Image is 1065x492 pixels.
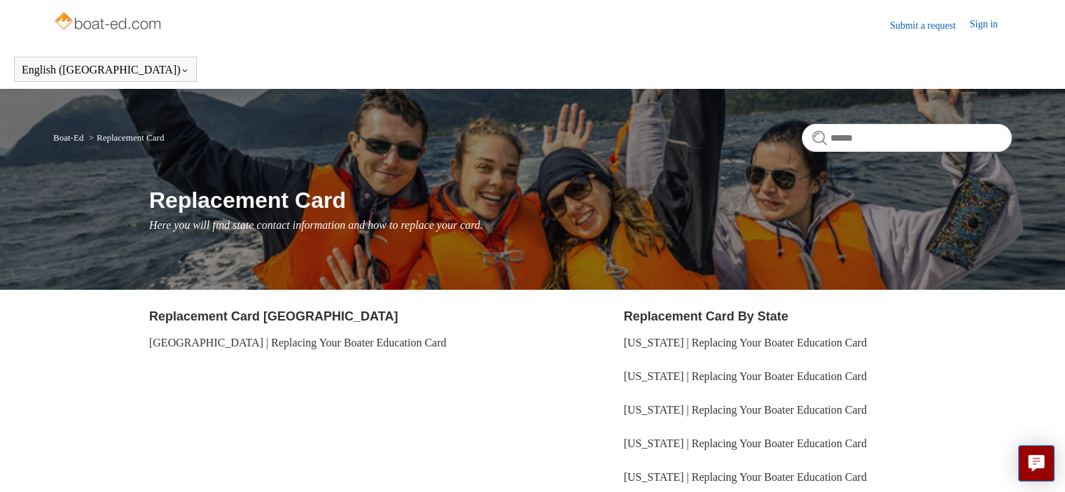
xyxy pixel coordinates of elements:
[624,437,867,449] a: [US_STATE] | Replacing Your Boater Education Card
[624,309,788,323] a: Replacement Card By State
[624,370,867,382] a: [US_STATE] | Replacing Your Boater Education Card
[624,404,867,416] a: [US_STATE] | Replacing Your Boater Education Card
[970,17,1012,34] a: Sign in
[890,18,970,33] a: Submit a request
[802,124,1012,152] input: Search
[86,132,165,143] li: Replacement Card
[624,471,867,483] a: [US_STATE] | Replacing Your Boater Education Card
[624,337,867,349] a: [US_STATE] | Replacing Your Boater Education Card
[1018,445,1054,482] button: Live chat
[149,217,1012,234] p: Here you will find state contact information and how to replace your card.
[22,64,189,76] button: English ([GEOGRAPHIC_DATA])
[149,183,1012,217] h1: Replacement Card
[53,132,86,143] li: Boat-Ed
[53,8,165,36] img: Boat-Ed Help Center home page
[53,132,83,143] a: Boat-Ed
[149,309,398,323] a: Replacement Card [GEOGRAPHIC_DATA]
[149,337,447,349] a: [GEOGRAPHIC_DATA] | Replacing Your Boater Education Card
